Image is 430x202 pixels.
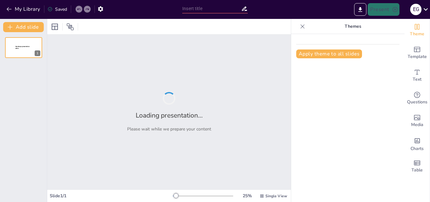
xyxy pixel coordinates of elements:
div: Slide 1 / 1 [50,193,173,199]
button: Present [368,3,399,16]
div: Add a table [405,155,430,178]
div: 1 [35,50,40,56]
div: Add ready made slides [405,42,430,64]
div: Saved [48,6,67,12]
span: Questions [407,99,427,106]
span: Position [66,23,74,31]
div: Add text boxes [405,64,430,87]
button: Export to PowerPoint [354,3,366,16]
span: Media [411,121,423,128]
span: Template [408,53,427,60]
span: Single View [265,193,287,199]
div: Get real-time input from your audience [405,87,430,110]
span: Theme [410,31,424,38]
button: Apply theme to all slides [296,49,362,58]
div: Add images, graphics, shapes or video [405,110,430,132]
button: My Library [5,4,43,14]
div: Change the overall theme [405,19,430,42]
button: E G [410,3,422,16]
input: Insert title [182,4,241,13]
p: Please wait while we prepare your content [127,126,211,132]
div: 1 [5,37,42,58]
button: Add slide [3,22,44,32]
span: Text [413,76,422,83]
span: Table [411,167,423,174]
div: 25 % [240,193,255,199]
div: Layout [50,22,60,32]
p: Themes [308,19,398,34]
span: Charts [410,145,424,152]
span: Sendsteps presentation editor [15,46,30,49]
div: E G [410,4,422,15]
h2: Loading presentation... [136,111,203,120]
div: Add charts and graphs [405,132,430,155]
